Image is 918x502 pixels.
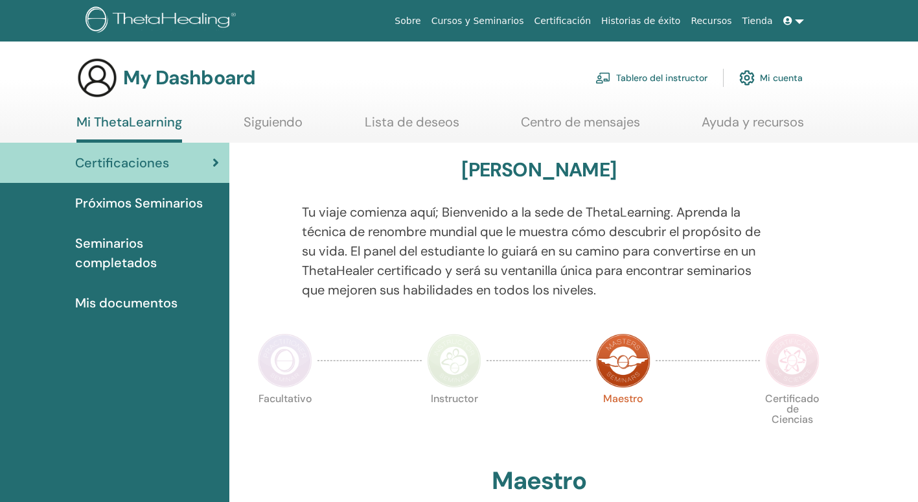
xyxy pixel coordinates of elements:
[596,394,650,448] p: Maestro
[765,333,820,388] img: Certificate of Science
[75,293,178,313] span: Mis documentos
[765,394,820,448] p: Certificado de Ciencias
[461,158,616,182] h3: [PERSON_NAME]
[258,394,312,448] p: Facultativo
[739,64,803,92] a: Mi cuenta
[737,9,778,33] a: Tienda
[685,9,737,33] a: Recursos
[426,9,529,33] a: Cursos y Seminarios
[258,333,312,388] img: Practitioner
[76,114,182,143] a: Mi ThetaLearning
[86,6,240,36] img: logo.png
[739,67,755,89] img: cog.svg
[75,193,203,213] span: Próximos Seminarios
[595,72,611,84] img: chalkboard-teacher.svg
[427,333,481,388] img: Instructor
[75,153,169,173] span: Certificaciones
[365,114,459,139] a: Lista de deseos
[389,9,426,33] a: Sobre
[244,114,303,139] a: Siguiendo
[492,466,586,496] h2: Maestro
[427,394,481,448] p: Instructor
[76,57,118,99] img: generic-user-icon.jpg
[302,202,775,300] p: Tu viaje comienza aquí; Bienvenido a la sede de ThetaLearning. Aprenda la técnica de renombre mun...
[521,114,640,139] a: Centro de mensajes
[123,66,255,90] h3: My Dashboard
[596,333,650,388] img: Master
[529,9,596,33] a: Certificación
[75,233,219,272] span: Seminarios completados
[596,9,685,33] a: Historias de éxito
[702,114,804,139] a: Ayuda y recursos
[595,64,707,92] a: Tablero del instructor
